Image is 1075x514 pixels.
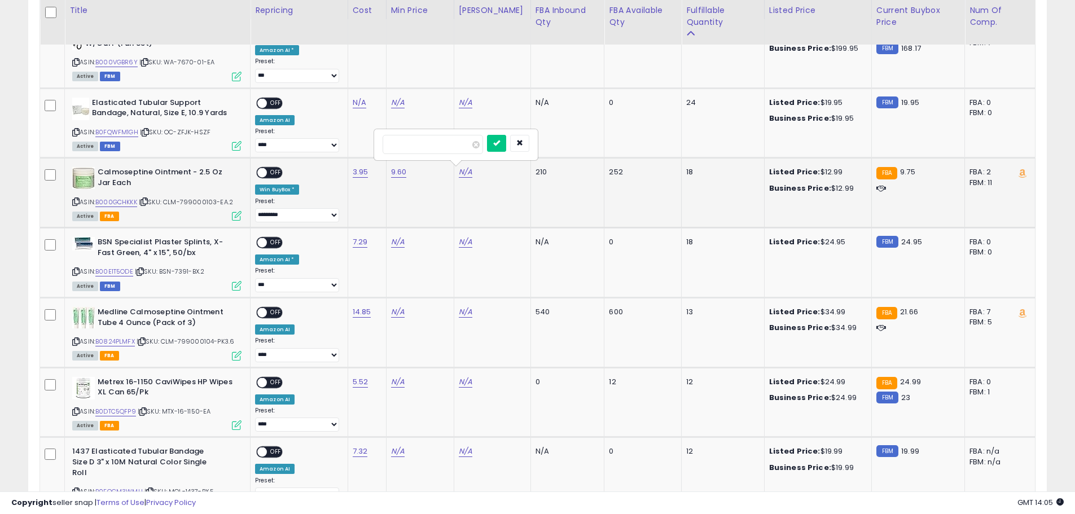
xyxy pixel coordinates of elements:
span: 23 [901,392,910,403]
div: Preset: [255,58,339,83]
b: Listed Price: [769,376,820,387]
img: 51PMhl7SIGL._SL40_.jpg [72,307,95,328]
div: FBM: 5 [969,317,1026,327]
div: $24.95 [769,237,863,247]
img: 51B+VnhKvQL._SL40_.jpg [72,237,95,251]
small: FBA [876,167,897,179]
span: | SKU: CLM-799000104-PK3.6 [137,337,234,346]
div: FBM: 1 [969,387,1026,397]
b: Business Price: [769,43,831,54]
span: FBM [100,142,120,151]
div: FBM: 11 [969,178,1026,188]
b: Business Price: [769,392,831,403]
a: N/A [391,446,405,457]
span: FBA [100,421,119,430]
span: OFF [267,238,285,248]
div: 0 [609,237,673,247]
div: Preset: [255,337,339,362]
div: FBM: 0 [969,247,1026,257]
div: 0 [609,446,673,456]
a: N/A [391,97,405,108]
span: | SKU: MTX-16-1150-EA [138,407,211,416]
div: Listed Price [769,5,867,16]
span: FBA [100,212,119,221]
div: ASIN: [72,307,242,359]
b: Metrex 16-1150 CaviWipes HP Wipes XL Can 65/Pk [98,377,235,401]
a: B000GCHKKK [95,197,137,207]
div: Preset: [255,407,339,432]
span: All listings currently available for purchase on Amazon [72,212,98,221]
small: FBM [876,445,898,457]
a: N/A [459,306,472,318]
a: N/A [459,97,472,108]
a: B0824PLMFX [95,337,135,346]
span: 9.75 [900,166,915,177]
div: FBA: 0 [969,237,1026,247]
div: 12 [686,446,756,456]
div: Amazon AI * [255,254,299,265]
div: Amazon AI [255,324,295,335]
b: Business Price: [769,183,831,194]
b: Elasticated Tubular Support Bandage, Natural, Size E, 10.9 Yards [92,98,229,121]
div: $34.99 [769,323,863,333]
img: 319XZ8-ZPVL._SL40_.jpg [72,98,89,120]
small: FBM [876,96,898,108]
span: | SKU: OC-ZFJK-HSZF [140,128,210,137]
div: N/A [536,98,596,108]
div: Fulfillable Quantity [686,5,760,28]
div: Min Price [391,5,449,16]
small: FBM [876,236,898,248]
span: 21.66 [900,306,918,317]
div: 540 [536,307,596,317]
span: FBM [100,282,120,291]
span: All listings currently available for purchase on Amazon [72,282,98,291]
a: 7.29 [353,236,368,248]
div: FBA: n/a [969,446,1026,456]
div: Num of Comp. [969,5,1030,28]
a: N/A [391,376,405,388]
b: Listed Price: [769,166,820,177]
div: $12.99 [769,183,863,194]
div: FBA: 0 [969,98,1026,108]
div: $12.99 [769,167,863,177]
div: FBA inbound Qty [536,5,600,28]
div: 252 [609,167,673,177]
span: 168.17 [901,43,921,54]
div: FBA: 7 [969,307,1026,317]
a: B00E1T5ODE [95,267,133,276]
a: 7.32 [353,446,368,457]
b: Business Price: [769,113,831,124]
div: ASIN: [72,377,242,429]
div: FBA: 0 [969,377,1026,387]
div: 13 [686,307,756,317]
span: | SKU: CLM-799000103-EA.2 [139,197,233,207]
div: FBA: 2 [969,167,1026,177]
small: FBM [876,392,898,403]
strong: Copyright [11,497,52,508]
div: $19.99 [769,446,863,456]
div: 12 [609,377,673,387]
span: OFF [267,98,285,108]
div: Preset: [255,197,339,223]
div: Preset: [255,267,339,292]
div: $34.99 [769,307,863,317]
b: Business Price: [769,322,831,333]
div: 600 [609,307,673,317]
b: Listed Price: [769,446,820,456]
small: FBA [876,307,897,319]
div: ASIN: [72,28,242,80]
div: Amazon AI * [255,45,299,55]
div: 210 [536,167,596,177]
div: 24 [686,98,756,108]
span: FBM [100,72,120,81]
b: Listed Price: [769,306,820,317]
img: 41AXT0sSLgL._SL40_.jpg [72,377,95,399]
span: | SKU: BSN-7391-BX.2 [135,267,204,276]
div: $24.99 [769,393,863,403]
div: FBM: n/a [969,457,1026,467]
div: Amazon AI [255,464,295,474]
div: 12 [686,377,756,387]
span: All listings currently available for purchase on Amazon [72,142,98,151]
div: N/A [536,237,596,247]
a: 3.95 [353,166,368,178]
